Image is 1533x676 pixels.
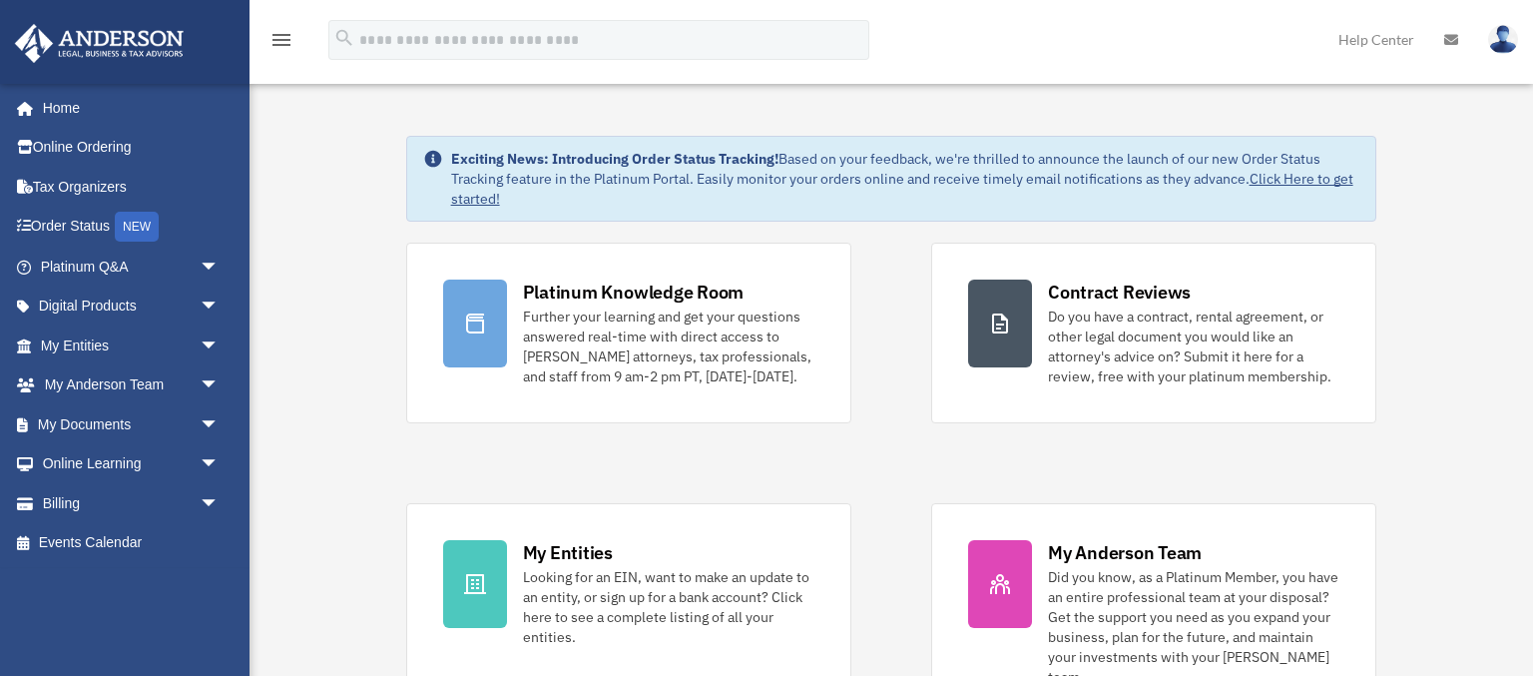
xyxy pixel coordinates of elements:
[115,212,159,242] div: NEW
[451,150,778,168] strong: Exciting News: Introducing Order Status Tracking!
[200,326,240,366] span: arrow_drop_down
[1048,540,1202,565] div: My Anderson Team
[1488,25,1518,54] img: User Pic
[200,483,240,524] span: arrow_drop_down
[406,243,851,423] a: Platinum Knowledge Room Further your learning and get your questions answered real-time with dire...
[200,365,240,406] span: arrow_drop_down
[1048,280,1191,305] div: Contract Reviews
[200,444,240,485] span: arrow_drop_down
[14,207,250,248] a: Order StatusNEW
[14,404,250,444] a: My Documentsarrow_drop_down
[14,365,250,405] a: My Anderson Teamarrow_drop_down
[523,567,814,647] div: Looking for an EIN, want to make an update to an entity, or sign up for a bank account? Click her...
[14,444,250,484] a: Online Learningarrow_drop_down
[9,24,190,63] img: Anderson Advisors Platinum Portal
[14,287,250,327] a: Digital Productsarrow_drop_down
[14,483,250,523] a: Billingarrow_drop_down
[14,326,250,365] a: My Entitiesarrow_drop_down
[200,247,240,288] span: arrow_drop_down
[931,243,1376,423] a: Contract Reviews Do you have a contract, rental agreement, or other legal document you would like...
[523,540,613,565] div: My Entities
[523,307,814,386] div: Further your learning and get your questions answered real-time with direct access to [PERSON_NAM...
[451,149,1360,209] div: Based on your feedback, we're thrilled to announce the launch of our new Order Status Tracking fe...
[14,247,250,287] a: Platinum Q&Aarrow_drop_down
[14,128,250,168] a: Online Ordering
[1048,307,1339,386] div: Do you have a contract, rental agreement, or other legal document you would like an attorney's ad...
[451,170,1353,208] a: Click Here to get started!
[200,404,240,445] span: arrow_drop_down
[333,27,355,49] i: search
[14,523,250,563] a: Events Calendar
[269,28,293,52] i: menu
[200,287,240,328] span: arrow_drop_down
[14,88,240,128] a: Home
[14,167,250,207] a: Tax Organizers
[269,35,293,52] a: menu
[523,280,745,305] div: Platinum Knowledge Room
